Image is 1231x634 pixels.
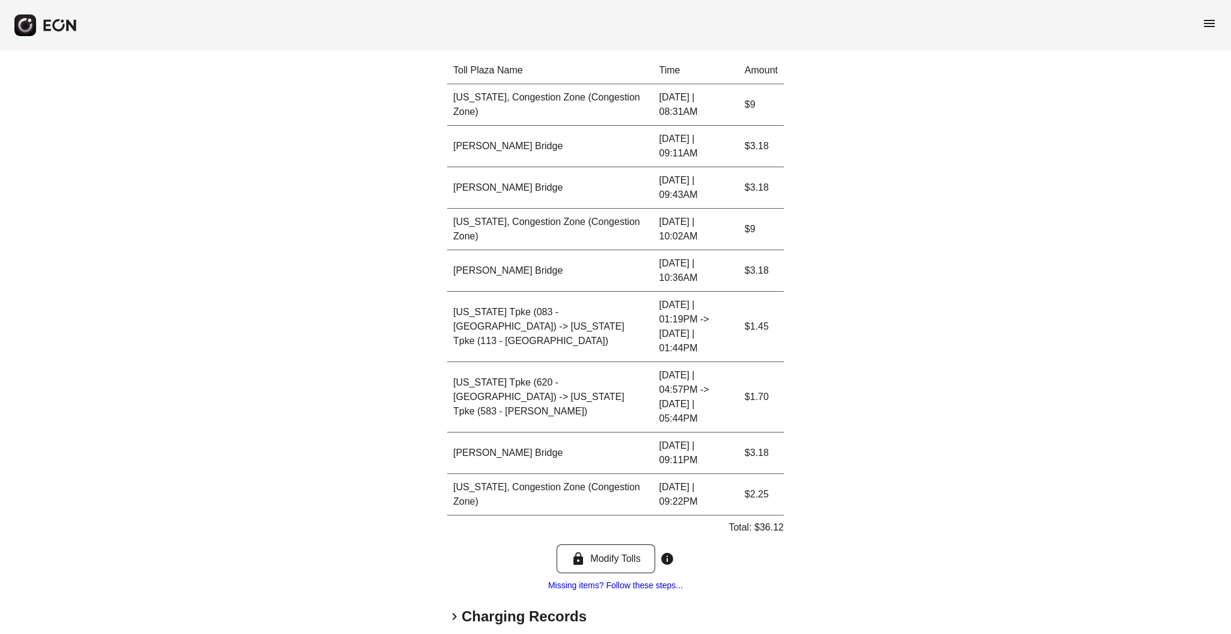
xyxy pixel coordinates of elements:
td: [PERSON_NAME] Bridge [447,126,653,167]
td: $2.25 [739,474,784,516]
td: [US_STATE] Tpke (083 - [GEOGRAPHIC_DATA]) -> [US_STATE] Tpke (113 - [GEOGRAPHIC_DATA]) [447,292,653,362]
td: [DATE] | 09:11PM [653,432,739,474]
td: [PERSON_NAME] Bridge [447,250,653,292]
td: $1.45 [739,292,784,362]
td: [DATE] | 09:43AM [653,167,739,209]
span: menu [1202,16,1217,31]
td: [PERSON_NAME] Bridge [447,167,653,209]
td: [DATE] | 01:19PM -> [DATE] | 01:44PM [653,292,739,362]
p: Total: $36.12 [729,520,784,535]
span: keyboard_arrow_right [447,609,462,624]
button: Modify Tolls [557,544,655,573]
td: $1.70 [739,362,784,432]
td: [US_STATE] Tpke (620 - [GEOGRAPHIC_DATA]) -> [US_STATE] Tpke (583 - [PERSON_NAME]) [447,362,653,432]
td: [DATE] | 09:22PM [653,474,739,516]
td: $3.18 [739,167,784,209]
th: Amount [739,57,784,84]
td: $3.18 [739,432,784,474]
th: Time [653,57,739,84]
td: [DATE] | 10:36AM [653,250,739,292]
td: [DATE] | 09:11AM [653,126,739,167]
td: [US_STATE], Congestion Zone (Congestion Zone) [447,474,653,516]
td: $9 [739,209,784,250]
th: Toll Plaza Name [447,57,653,84]
td: [DATE] | 08:31AM [653,84,739,126]
td: $9 [739,84,784,126]
td: $3.18 [739,250,784,292]
td: [PERSON_NAME] Bridge [447,432,653,474]
h2: Charging Records [462,607,587,626]
span: lock [571,552,585,566]
td: [US_STATE], Congestion Zone (Congestion Zone) [447,84,653,126]
td: [US_STATE], Congestion Zone (Congestion Zone) [447,209,653,250]
td: [DATE] | 10:02AM [653,209,739,250]
span: info [660,552,674,566]
td: [DATE] | 04:57PM -> [DATE] | 05:44PM [653,362,739,432]
td: $3.18 [739,126,784,167]
a: Missing items? Follow these steps... [548,580,683,590]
